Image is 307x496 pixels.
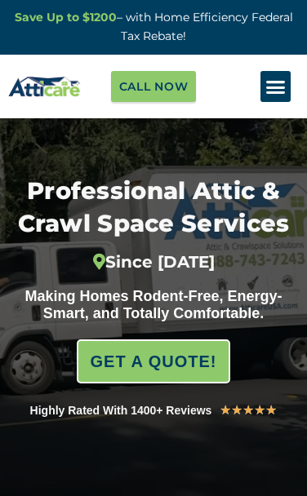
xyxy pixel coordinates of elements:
[91,345,217,378] span: GET A QUOTE!
[265,400,277,421] i: ★
[220,400,231,421] i: ★
[77,339,231,383] a: GET A QUOTE!
[231,400,242,421] i: ★
[254,400,265,421] i: ★
[15,10,117,24] a: Save Up to $1200
[111,71,197,102] a: Call Now
[12,175,295,272] h1: Professional Attic & Crawl Space Services
[242,400,254,421] i: ★
[260,71,291,102] div: Menu Toggle
[30,401,212,420] div: Highly Rated With 1400+ Reviews
[8,8,299,46] p: – with Home Efficiency Federal Tax Rebate!
[12,288,295,323] div: Making Homes Rodent-Free, Energy-Smart, and Totally Comfortable.
[119,75,189,98] span: Call Now
[12,252,295,272] div: Since [DATE]
[220,400,277,421] div: 5/5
